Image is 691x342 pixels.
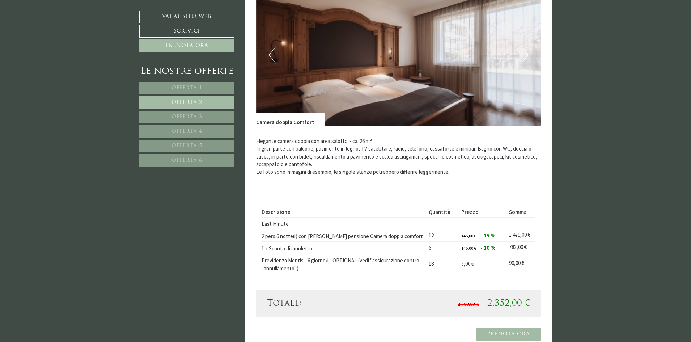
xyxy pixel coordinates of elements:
[139,39,234,52] a: Prenota ora
[262,242,426,254] td: 1 x Sconto divanoletto
[506,207,535,217] th: Somma
[461,233,476,238] span: 145,00 €
[262,254,426,274] td: Previdenza Montis - 6 giorno/i - OPTIONAL (vedi "assicurazione contro l'annullamento")
[171,85,202,91] span: Offerta 1
[426,229,458,242] td: 12
[426,242,458,254] td: 6
[139,11,234,23] a: Vai al sito web
[139,65,234,78] div: Le nostre offerte
[171,158,202,163] span: Offerta 6
[426,207,458,217] th: Quantità
[426,254,458,274] td: 18
[5,19,99,40] div: Buon giorno, come possiamo aiutarla?
[256,113,325,126] div: Camera doppia Comfort
[11,21,96,26] div: Montis – Active Nature Spa
[480,244,496,251] span: - 10 %
[506,254,535,274] td: 90,00 €
[171,114,202,120] span: Offerta 3
[521,46,528,64] button: Next
[506,229,535,242] td: 1.479,00 €
[139,25,234,38] a: Scrivici
[171,100,202,105] span: Offerta 2
[129,5,156,17] div: lunedì
[487,299,530,308] span: 2.352,00 €
[256,137,541,176] p: Elegante camera doppia con area salotto ~ ca. 26 m² In gran parte con balcone, pavimento in legno...
[262,297,399,310] div: Totale:
[262,207,426,217] th: Descrizione
[480,232,496,239] span: - 15 %
[171,143,202,149] span: Offerta 5
[458,303,479,307] span: 2.700,00 €
[171,129,202,134] span: Offerta 4
[246,191,285,203] button: Invia
[461,245,476,251] span: 145,00 €
[461,260,474,267] span: 5,00 €
[506,242,535,254] td: 783,00 €
[476,328,541,341] a: Prenota ora
[11,34,96,38] small: 12:59
[458,207,506,217] th: Prezzo
[262,229,426,242] td: 2 pers.6 notte(i) con [PERSON_NAME] pensione Camera doppia comfort
[262,217,426,229] td: Last Minute
[269,46,276,64] button: Previous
